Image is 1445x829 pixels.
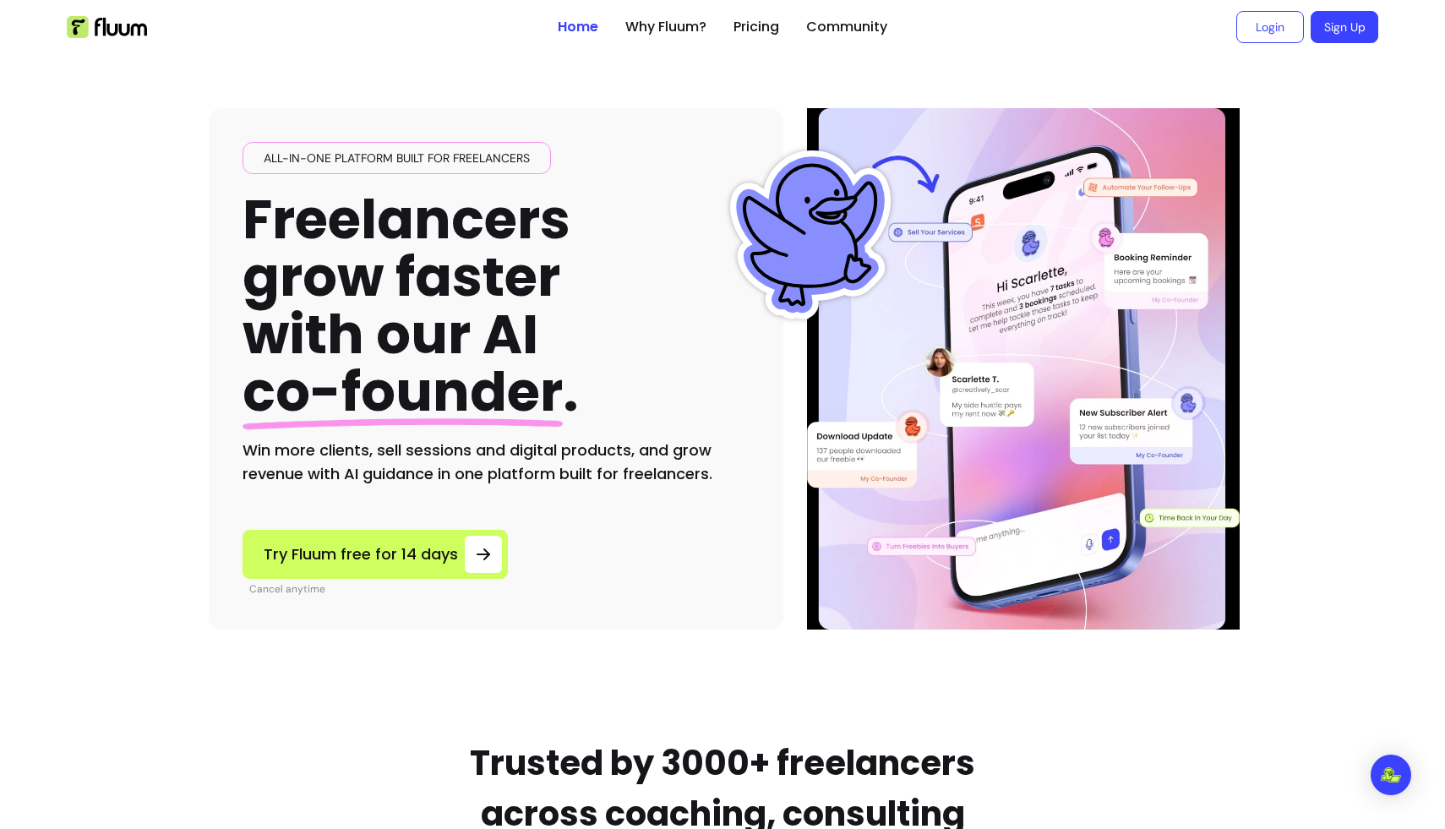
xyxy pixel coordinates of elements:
[1371,755,1411,795] div: Open Intercom Messenger
[810,108,1236,630] img: Hero
[1311,11,1378,43] a: Sign Up
[249,582,508,596] p: Cancel anytime
[1236,11,1304,43] a: Login
[67,16,147,38] img: Fluum Logo
[243,530,508,579] a: Try Fluum free for 14 days
[726,150,895,319] img: Fluum Duck sticker
[257,150,537,166] span: All-in-one platform built for freelancers
[806,17,887,37] a: Community
[243,354,563,429] span: co-founder
[625,17,706,37] a: Why Fluum?
[243,439,750,486] h2: Win more clients, sell sessions and digital products, and grow revenue with AI guidance in one pl...
[733,17,779,37] a: Pricing
[264,543,458,566] span: Try Fluum free for 14 days
[243,191,579,422] h1: Freelancers grow faster with our AI .
[558,17,598,37] a: Home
